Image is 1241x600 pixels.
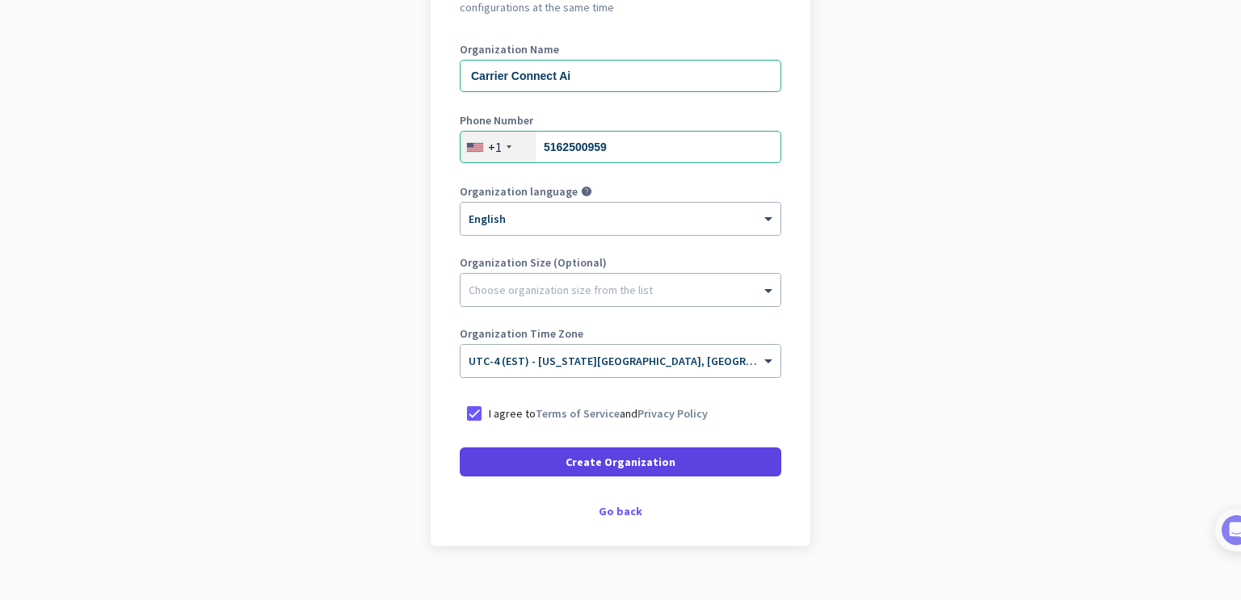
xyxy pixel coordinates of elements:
a: Terms of Service [536,406,620,421]
button: Create Organization [460,447,781,476]
div: Go back [460,506,781,517]
a: Privacy Policy [637,406,708,421]
input: What is the name of your organization? [460,60,781,92]
p: I agree to and [489,405,708,422]
span: Create Organization [566,454,675,470]
input: 201-555-0123 [460,131,781,163]
label: Phone Number [460,115,781,126]
div: +1 [488,139,502,155]
label: Organization language [460,186,578,197]
label: Organization Name [460,44,781,55]
label: Organization Time Zone [460,328,781,339]
label: Organization Size (Optional) [460,257,781,268]
i: help [581,186,592,197]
